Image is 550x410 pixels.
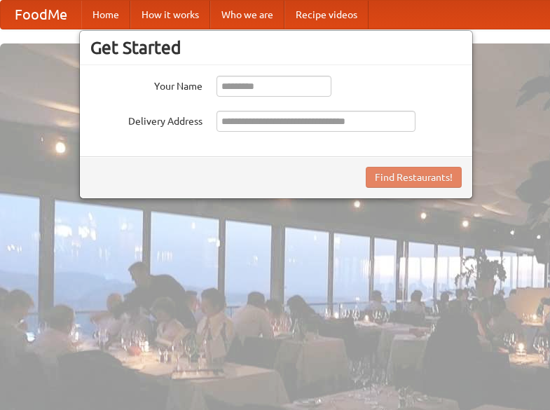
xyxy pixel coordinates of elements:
[90,111,202,128] label: Delivery Address
[130,1,210,29] a: How it works
[284,1,369,29] a: Recipe videos
[1,1,81,29] a: FoodMe
[210,1,284,29] a: Who we are
[90,76,202,93] label: Your Name
[90,37,462,58] h3: Get Started
[81,1,130,29] a: Home
[366,167,462,188] button: Find Restaurants!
